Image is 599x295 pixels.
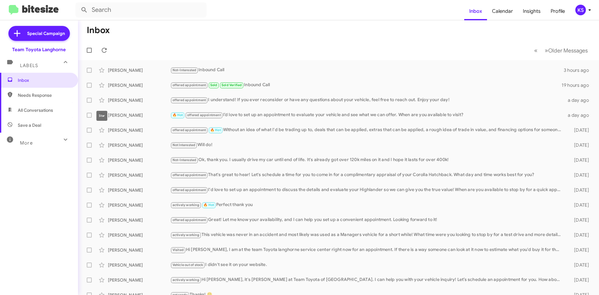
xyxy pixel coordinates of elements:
span: offered appointment [187,113,221,117]
div: This vehicle was never in an accident and most likely was used as a Managers vehicle for a short ... [170,231,564,238]
div: I understand! If you ever reconsider or have any questions about your vehicle, feel free to reach... [170,96,564,104]
div: Great! Let me know your availability, and I can help you set up a convenient appointment. Looking... [170,216,564,224]
div: I’d love to set up an appointment to evaluate your vehicle and see what we can offer. When are yo... [170,111,564,119]
span: Labels [20,63,38,68]
div: Inbound Call [170,66,564,74]
button: Next [541,44,592,57]
div: Without an idea of what I'd be trading up to, deals that can be applied, extras that can be appli... [170,126,564,134]
div: [PERSON_NAME] [108,277,170,283]
div: 3 hours ago [564,67,594,73]
div: Will do! [170,141,564,149]
span: All Conversations [18,107,53,113]
span: actively working [173,233,199,237]
span: offered appointment [173,98,206,102]
span: Inbox [18,77,71,83]
div: Ok, thank you. I usually drive my car until end of life. It's already got over 120k miles on it a... [170,156,564,164]
div: [DATE] [564,157,594,163]
div: [DATE] [564,127,594,133]
span: » [545,47,548,54]
span: Vehicle out of stock [173,263,203,267]
button: KS [570,5,592,15]
span: actively working [173,278,199,282]
div: 19 hours ago [562,82,594,88]
div: [DATE] [564,217,594,223]
span: Save a Deal [18,122,41,128]
div: Hi [PERSON_NAME], it's [PERSON_NAME] at Team Toyota of [GEOGRAPHIC_DATA]. I can help you with you... [170,276,564,283]
span: offered appointment [173,218,206,222]
span: Special Campaign [27,30,65,37]
div: KS [575,5,586,15]
span: 🔥 Hot [203,203,214,207]
div: [DATE] [564,262,594,268]
div: [PERSON_NAME] [108,142,170,148]
div: [DATE] [564,202,594,208]
span: Not-Interested [173,68,197,72]
div: [DATE] [564,142,594,148]
div: [PERSON_NAME] [108,187,170,193]
div: [PERSON_NAME] [108,82,170,88]
div: [PERSON_NAME] [108,67,170,73]
div: [DATE] [564,187,594,193]
span: 🔥 Hot [210,128,221,132]
a: Special Campaign [8,26,70,41]
div: I'd love to set up an appointment to discuss the details and evaluate your Highlander so we can g... [170,186,564,194]
span: Older Messages [548,47,588,54]
div: [PERSON_NAME] [108,112,170,118]
div: [PERSON_NAME] [108,172,170,178]
a: Calendar [487,2,518,20]
div: Star [96,111,107,121]
div: [PERSON_NAME] [108,232,170,238]
div: [PERSON_NAME] [108,202,170,208]
h1: Inbox [87,25,110,35]
div: [PERSON_NAME] [108,262,170,268]
a: Insights [518,2,546,20]
div: [DATE] [564,277,594,283]
nav: Page navigation example [531,44,592,57]
div: [DATE] [564,232,594,238]
div: [DATE] [564,247,594,253]
span: offered appointment [173,128,206,132]
span: More [20,140,33,146]
div: [PERSON_NAME] [108,217,170,223]
span: offered appointment [173,188,206,192]
span: « [534,47,538,54]
span: actively working [173,203,199,207]
div: [PERSON_NAME] [108,97,170,103]
span: Sold Verified [222,83,242,87]
span: Sold [210,83,217,87]
span: Not-Interested [173,158,197,162]
div: That's great to hear! Let's schedule a time for you to come in for a complimentary appraisal of y... [170,171,564,179]
span: Needs Response [18,92,71,98]
div: Perfect thank you [170,201,564,209]
a: Inbox [464,2,487,20]
div: I didn't see it on your website. [170,261,564,268]
a: Profile [546,2,570,20]
span: Not Interested [173,143,196,147]
div: [PERSON_NAME] [108,157,170,163]
div: Hi [PERSON_NAME], I am at the team Toyota langhorne service center right now for an appointment. ... [170,246,564,253]
span: offered appointment [173,83,206,87]
div: [PERSON_NAME] [108,247,170,253]
div: [PERSON_NAME] [108,127,170,133]
span: 🔥 Hot [173,113,183,117]
div: a day ago [564,112,594,118]
button: Previous [530,44,541,57]
div: a day ago [564,97,594,103]
div: [DATE] [564,172,594,178]
span: Visited [173,248,184,252]
span: offered appointment [173,173,206,177]
input: Search [75,2,207,17]
div: Team Toyota Langhorne [12,47,66,53]
div: Inbound Call [170,81,562,89]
